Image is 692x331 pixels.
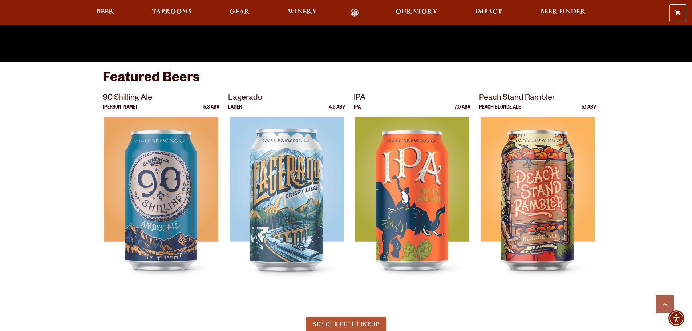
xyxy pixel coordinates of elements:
img: Peach Stand Rambler [481,117,595,298]
span: Beer Finder [540,9,586,15]
a: Winery [283,9,321,17]
p: Peach Stand Rambler [479,92,596,105]
span: Our Story [396,9,437,15]
span: Taprooms [152,9,192,15]
h3: Featured Beers [103,70,590,92]
a: Beer [92,9,119,17]
div: Accessibility Menu [668,310,684,326]
p: 5.3 ABV [203,105,219,117]
p: 7.0 ABV [454,105,470,117]
p: Lagerado [228,92,345,105]
p: 5.1 ABV [582,105,596,117]
a: 90 Shilling Ale [PERSON_NAME] 5.3 ABV 90 Shilling Ale 90 Shilling Ale [103,92,220,298]
p: Peach Blonde Ale [479,105,521,117]
a: Impact [470,9,507,17]
a: Lagerado Lager 4.5 ABV Lagerado Lagerado [228,92,345,298]
a: Gear [225,9,254,17]
span: Gear [230,9,250,15]
a: Taprooms [147,9,197,17]
a: Our Story [391,9,442,17]
p: Lager [228,105,242,117]
img: Lagerado [230,117,344,298]
a: Scroll to top [656,295,674,313]
p: 90 Shilling Ale [103,92,220,105]
img: IPA [355,117,469,298]
span: Beer [96,9,114,15]
p: IPA [354,92,471,105]
p: IPA [354,105,361,117]
span: SEE OUR FULL LINEUP [313,321,379,328]
a: Peach Stand Rambler Peach Blonde Ale 5.1 ABV Peach Stand Rambler Peach Stand Rambler [479,92,596,298]
img: 90 Shilling Ale [104,117,218,298]
a: Odell Home [341,9,368,17]
a: IPA IPA 7.0 ABV IPA IPA [354,92,471,298]
p: [PERSON_NAME] [103,105,137,117]
span: Impact [475,9,502,15]
a: Beer Finder [535,9,590,17]
p: 4.5 ABV [329,105,345,117]
span: Winery [288,9,317,15]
